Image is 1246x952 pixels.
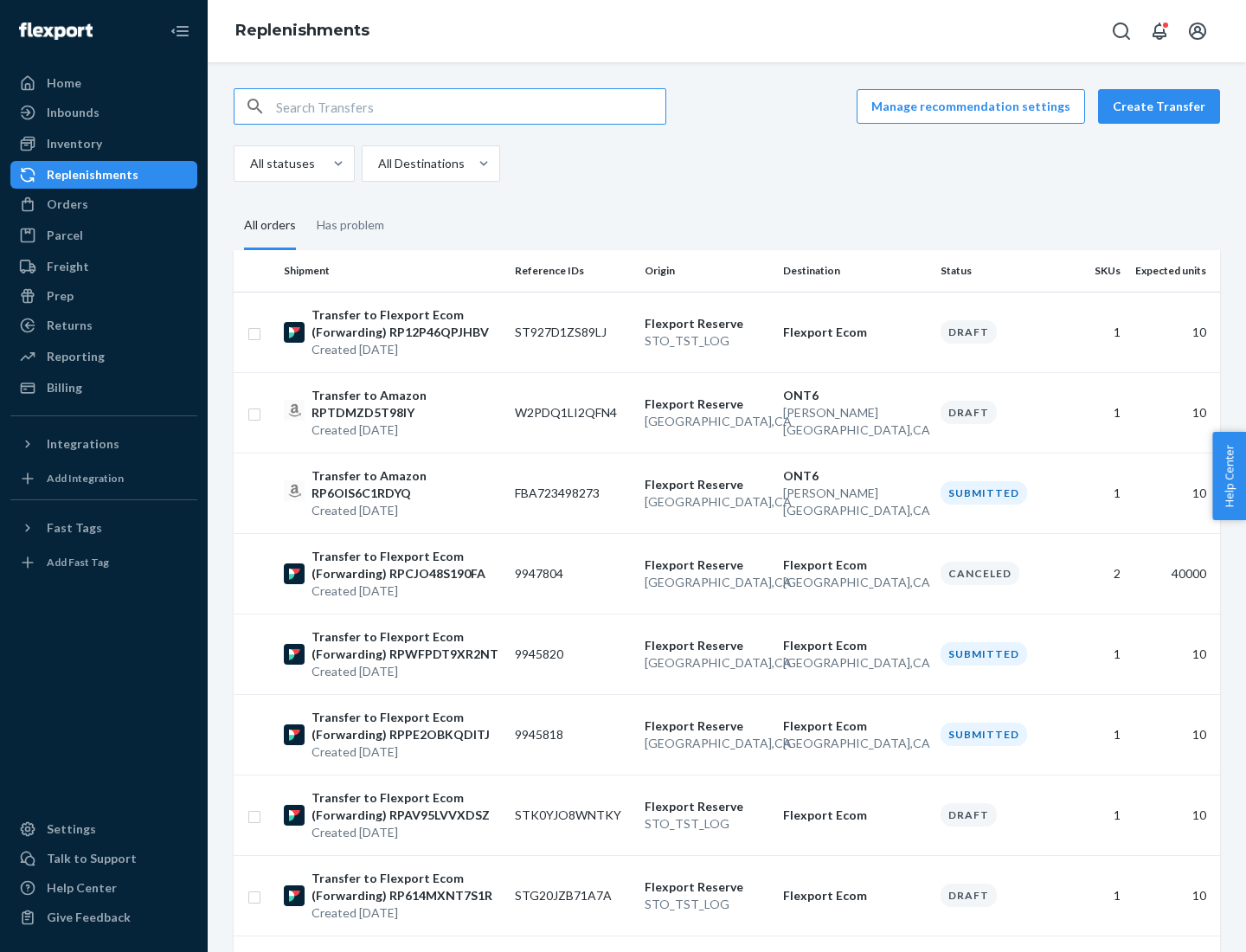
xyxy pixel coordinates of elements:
p: Created [DATE] [311,663,501,680]
p: Transfer to Amazon RP6OIS6C1RDYQ [311,467,501,502]
div: Talk to Support [47,850,137,867]
th: Destination [776,250,934,292]
td: 2 [1063,533,1127,614]
a: Replenishments [235,21,369,40]
div: Add Integration [47,471,124,486]
p: Flexport Reserve [645,476,769,493]
th: Expected units [1127,250,1220,292]
th: Shipment [277,250,508,292]
p: [PERSON_NAME][GEOGRAPHIC_DATA] , CA [783,485,927,519]
div: Reporting [47,348,105,365]
p: STO_TST_LOG [645,815,769,833]
p: [GEOGRAPHIC_DATA] , CA [783,654,927,672]
div: Home [47,74,81,92]
a: Manage recommendation settings [857,89,1085,124]
p: STO_TST_LOG [645,896,769,913]
td: W2PDQ1LI2QFN4 [508,372,638,453]
button: Close Navigation [163,14,197,48]
th: Status [934,250,1063,292]
td: 1 [1063,453,1127,533]
div: Has problem [317,203,384,248]
p: ONT6 [783,387,927,404]
p: [GEOGRAPHIC_DATA] , CA [645,574,769,591]
p: Flexport Ecom [783,556,927,574]
div: Give Feedback [47,909,131,926]
div: All Destinations [378,155,465,172]
a: Inbounds [10,99,197,126]
p: Transfer to Flexport Ecom (Forwarding) RPPE2OBKQDITJ [311,709,501,743]
div: Help Center [47,879,117,897]
button: Give Feedback [10,904,197,931]
p: [GEOGRAPHIC_DATA] , CA [645,413,769,430]
td: 10 [1127,694,1220,775]
p: Transfer to Flexport Ecom (Forwarding) RPWFPDT9XR2NT [311,628,501,663]
a: Billing [10,374,197,402]
a: Prep [10,282,197,310]
td: 1 [1063,372,1127,453]
td: 1 [1063,775,1127,855]
p: [GEOGRAPHIC_DATA] , CA [783,735,927,752]
input: All Destinations [376,155,378,172]
div: Freight [47,258,89,275]
td: FBA723498273 [508,453,638,533]
p: Flexport Reserve [645,637,769,654]
p: Created [DATE] [311,582,501,600]
th: Reference IDs [508,250,638,292]
button: Help Center [1212,432,1246,520]
input: All statuses [248,155,250,172]
p: Transfer to Amazon RPTDMZD5T98IY [311,387,501,421]
p: ONT6 [783,467,927,485]
a: Returns [10,312,197,339]
button: Open notifications [1142,14,1177,48]
p: [GEOGRAPHIC_DATA] , CA [645,735,769,752]
a: Add Integration [10,465,197,492]
div: Replenishments [47,166,138,183]
td: 1 [1063,614,1127,694]
td: ST927D1ZS89LJ [508,292,638,372]
td: 40000 [1127,533,1220,614]
p: Transfer to Flexport Ecom (Forwarding) RP12P46QPJHBV [311,306,501,341]
div: Parcel [47,227,83,244]
div: Fast Tags [47,519,102,537]
div: Settings [47,820,96,838]
div: Draft [941,401,997,424]
td: 10 [1127,453,1220,533]
a: Settings [10,815,197,843]
td: 10 [1127,292,1220,372]
td: 9947804 [508,533,638,614]
p: Flexport Reserve [645,878,769,896]
div: Draft [941,803,997,827]
p: Transfer to Flexport Ecom (Forwarding) RPAV95LVVXDSZ [311,789,501,824]
td: 1 [1063,694,1127,775]
td: 10 [1127,372,1220,453]
p: Flexport Reserve [645,396,769,413]
div: Draft [941,884,997,907]
td: 1 [1063,855,1127,936]
a: Reporting [10,343,197,370]
p: Flexport Reserve [645,798,769,815]
a: Help Center [10,874,197,902]
div: Draft [941,320,997,344]
div: Submitted [941,481,1027,505]
img: Flexport logo [19,23,93,40]
a: Freight [10,253,197,280]
p: [GEOGRAPHIC_DATA] , CA [783,574,927,591]
div: Integrations [47,435,119,453]
button: Integrations [10,430,197,458]
a: Parcel [10,222,197,249]
div: Returns [47,317,93,334]
a: Home [10,69,197,97]
p: Flexport Ecom [783,324,927,341]
td: 10 [1127,855,1220,936]
p: [PERSON_NAME][GEOGRAPHIC_DATA] , CA [783,404,927,439]
a: Orders [10,190,197,218]
div: Canceled [941,562,1019,585]
p: Flexport Reserve [645,556,769,574]
a: Replenishments [10,161,197,189]
p: Flexport Ecom [783,717,927,735]
td: 10 [1127,775,1220,855]
p: Created [DATE] [311,502,501,519]
th: SKUs [1063,250,1127,292]
div: Add Fast Tag [47,555,109,569]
